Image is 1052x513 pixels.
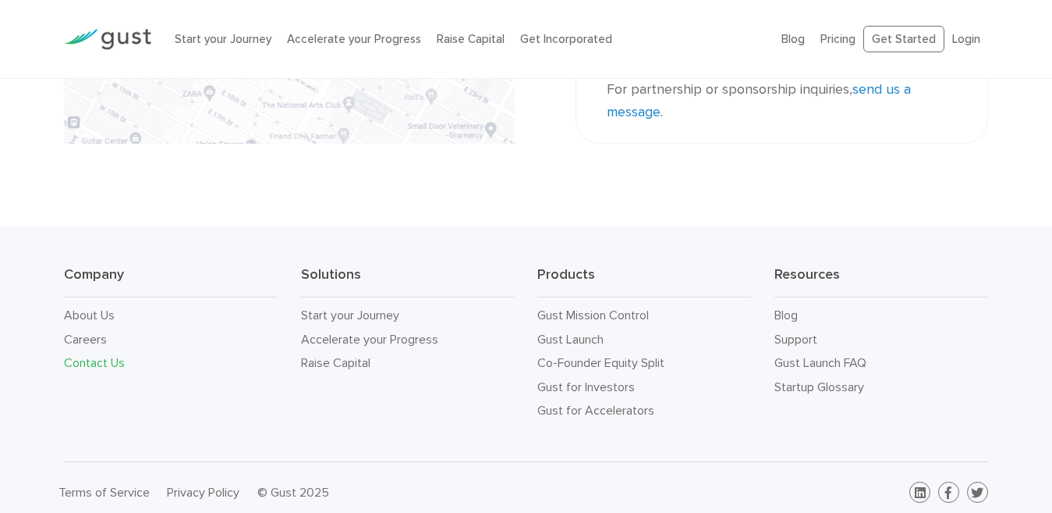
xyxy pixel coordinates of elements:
[537,265,751,298] h3: Products
[175,32,271,46] a: Start your Journey
[774,308,798,322] a: Blog
[774,379,864,394] a: Startup Glossary
[64,355,125,370] a: Contact Us
[774,265,988,298] h3: Resources
[301,332,438,347] a: Accelerate your Progress
[952,32,980,46] a: Login
[863,26,944,53] a: Get Started
[64,265,278,298] h3: Company
[781,32,805,46] a: Blog
[607,81,911,120] a: send us a message
[437,32,505,46] a: Raise Capital
[537,403,654,418] a: Gust for Accelerators
[287,32,421,46] a: Accelerate your Progress
[774,332,817,347] a: Support
[257,482,514,504] div: © Gust 2025
[58,485,150,500] a: Terms of Service
[301,265,515,298] h3: Solutions
[64,29,151,50] img: Gust Logo
[537,355,664,370] a: Co-Founder Equity Split
[301,355,370,370] a: Raise Capital
[64,332,107,347] a: Careers
[520,32,612,46] a: Get Incorporated
[820,32,855,46] a: Pricing
[64,308,115,322] a: About Us
[774,355,866,370] a: Gust Launch FAQ
[537,332,604,347] a: Gust Launch
[301,308,399,322] a: Start your Journey
[167,485,239,500] a: Privacy Policy
[537,379,635,394] a: Gust for Investors
[537,308,649,322] a: Gust Mission Control
[607,79,957,124] p: For partnership or sponsorship inquiries, .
